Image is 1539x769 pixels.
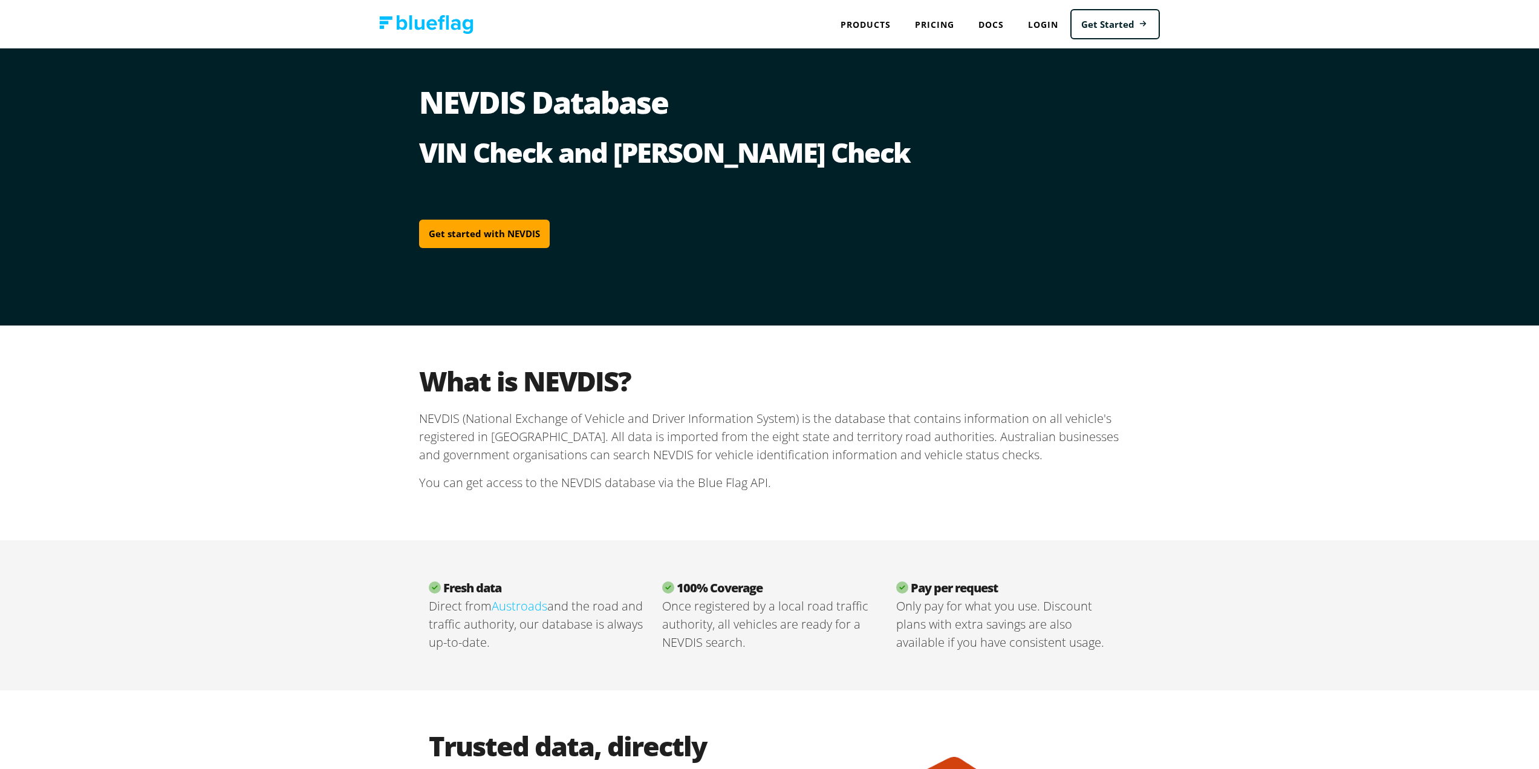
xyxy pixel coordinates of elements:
[379,15,473,34] img: Blue Flag logo
[903,12,966,37] a: Pricing
[419,410,1121,464] p: NEVDIS (National Exchange of Vehicle and Driver Information System) is the database that contains...
[419,136,1121,169] h2: VIN Check and [PERSON_NAME] Check
[662,579,877,597] h3: 100% Coverage
[896,597,1111,652] p: Only pay for what you use. Discount plans with extra savings are also available if you have consi...
[828,12,903,37] div: Products
[419,220,550,248] a: Get started with NEVDIS
[896,579,1111,597] h3: Pay per request
[662,597,877,652] p: Once registered by a local road traffic authority, all vehicles are ready for a NEVDIS search.
[419,464,1121,502] p: You can get access to the NEVDIS database via the Blue Flag API.
[492,598,547,614] a: Austroads
[966,12,1016,37] a: Docs
[429,597,643,652] p: Direct from and the road and traffic authority, our database is always up-to-date.
[1016,12,1070,37] a: Login to Blue Flag application
[419,364,1121,398] h2: What is NEVDIS?
[419,87,1121,136] h1: NEVDIS Database
[429,579,643,597] h3: Fresh data
[1070,9,1160,40] a: Get Started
